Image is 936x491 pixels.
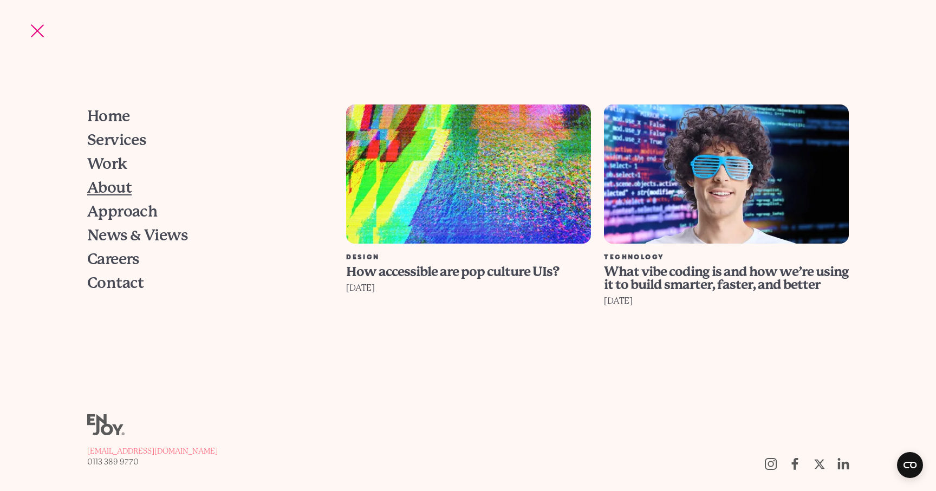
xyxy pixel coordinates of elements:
[346,280,591,296] div: [DATE]
[87,133,146,148] span: Services
[831,452,856,476] a: https://uk.linkedin.com/company/enjoy-digital
[87,156,127,172] span: Work
[346,254,591,261] div: Design
[807,452,831,476] a: Follow us on Twitter
[87,224,316,247] a: News & Views
[87,456,218,467] a: 0113 389 9770
[87,109,130,124] span: Home
[340,104,597,368] a: How accessible are pop culture UIs? Design How accessible are pop culture UIs? [DATE]
[758,452,783,476] a: Follow us on Instagram
[87,276,144,291] span: Contact
[87,457,139,466] span: 0113 389 9770
[604,254,849,261] div: Technology
[87,247,316,271] a: Careers
[897,452,923,478] button: Open CMP widget
[87,271,316,295] a: Contact
[346,104,591,244] img: How accessible are pop culture UIs?
[87,446,218,456] a: [EMAIL_ADDRESS][DOMAIN_NAME]
[346,264,559,279] span: How accessible are pop culture UIs?
[604,264,849,292] span: What vibe coding is and how we’re using it to build smarter, faster, and better
[87,228,187,243] span: News & Views
[604,293,849,309] div: [DATE]
[783,452,807,476] a: Follow us on Facebook
[604,104,849,244] img: What vibe coding is and how we’re using it to build smarter, faster, and better
[87,447,218,455] span: [EMAIL_ADDRESS][DOMAIN_NAME]
[87,204,158,219] span: Approach
[87,128,316,152] a: Services
[87,176,316,200] a: About
[87,152,316,176] a: Work
[597,104,855,368] a: What vibe coding is and how we’re using it to build smarter, faster, and better Technology What v...
[87,252,139,267] span: Careers
[87,104,316,128] a: Home
[87,200,316,224] a: Approach
[26,19,49,42] button: Site navigation
[87,180,132,195] span: About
